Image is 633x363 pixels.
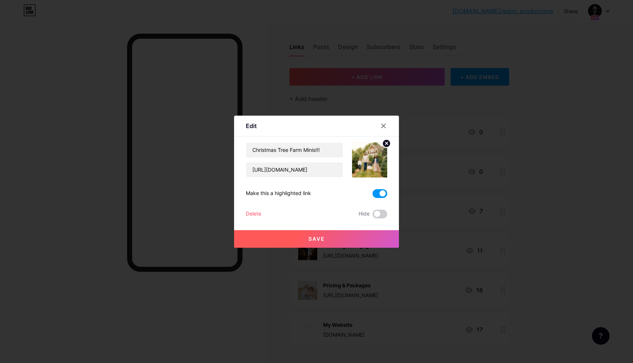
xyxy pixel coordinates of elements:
[246,189,311,198] div: Make this a highlighted link
[352,142,387,177] img: link_thumbnail
[246,121,257,130] div: Edit
[359,210,370,218] span: Hide
[246,162,343,177] input: URL
[234,230,399,248] button: Save
[246,210,261,218] div: Delete
[308,236,325,242] span: Save
[246,143,343,157] input: Title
